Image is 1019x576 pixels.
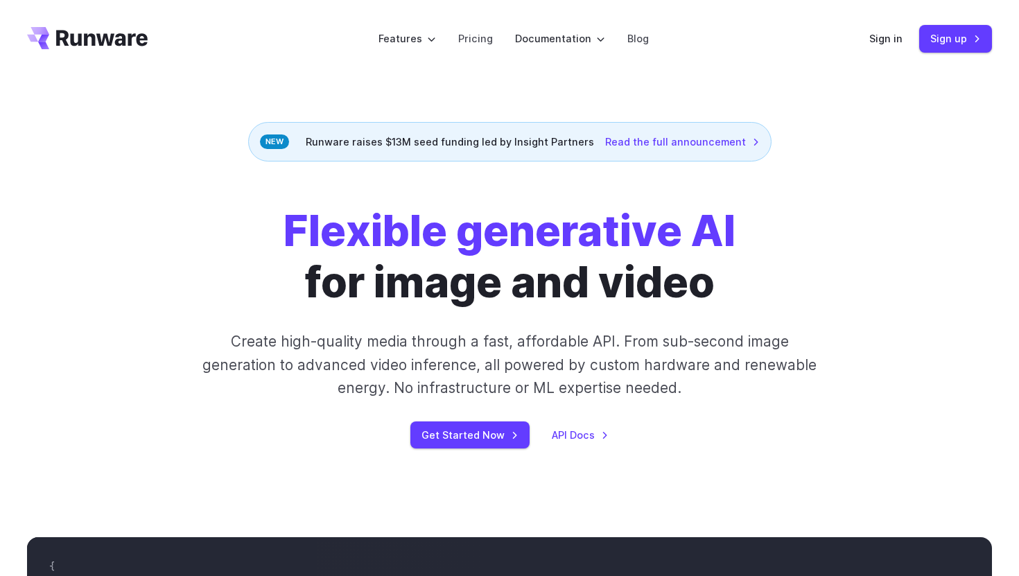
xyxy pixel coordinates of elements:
[201,330,819,399] p: Create high-quality media through a fast, affordable API. From sub-second image generation to adv...
[49,560,55,573] span: {
[27,27,148,49] a: Go to /
[919,25,992,52] a: Sign up
[378,30,436,46] label: Features
[515,30,605,46] label: Documentation
[627,30,649,46] a: Blog
[605,134,760,150] a: Read the full announcement
[458,30,493,46] a: Pricing
[284,206,735,308] h1: for image and video
[284,205,735,256] strong: Flexible generative AI
[410,421,530,448] a: Get Started Now
[869,30,903,46] a: Sign in
[552,427,609,443] a: API Docs
[248,122,772,162] div: Runware raises $13M seed funding led by Insight Partners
